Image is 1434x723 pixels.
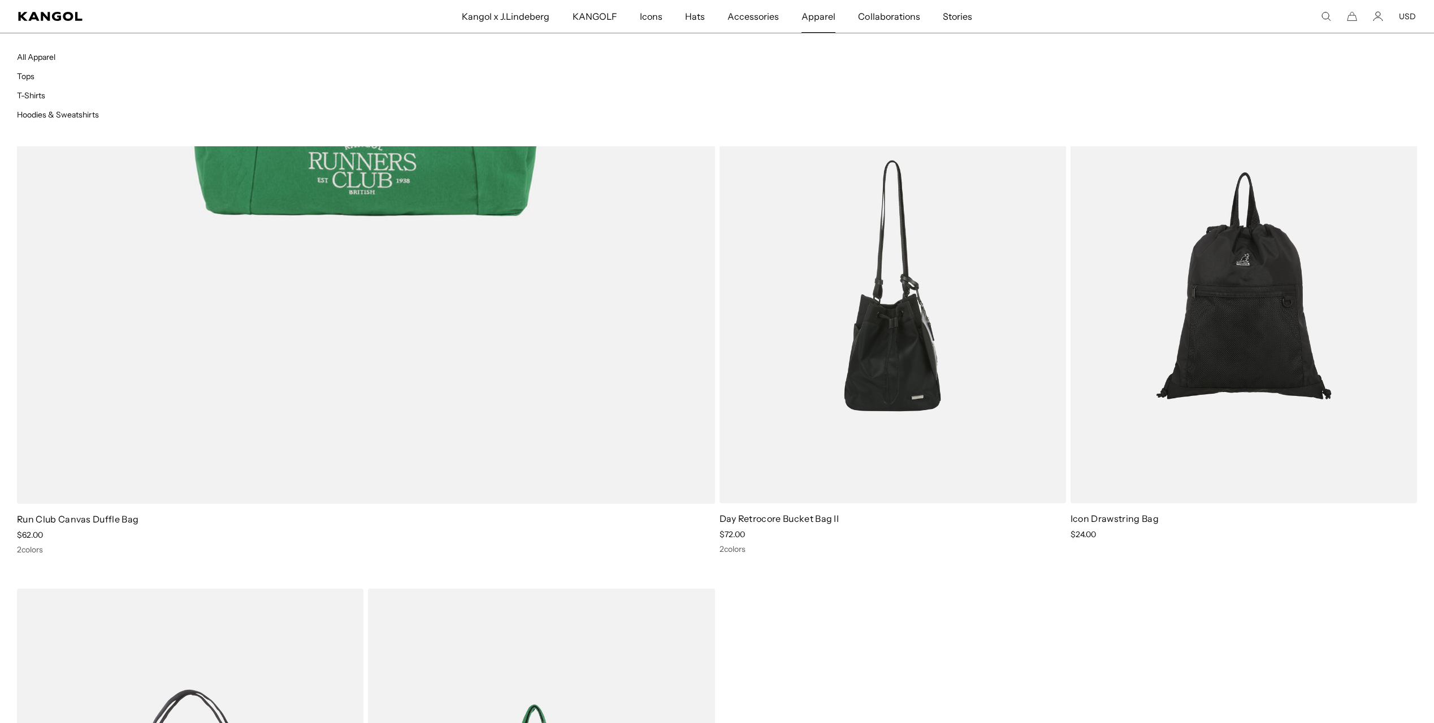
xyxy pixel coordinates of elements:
div: 2 colors [720,544,1066,554]
a: Hoodies & Sweatshirts [17,110,99,120]
span: $72.00 [720,529,745,539]
button: USD [1399,11,1416,21]
a: Kangol [18,12,306,21]
a: Day Retrocore Bucket Bag II [720,513,839,524]
span: $24.00 [1071,529,1096,539]
span: $62.00 [17,530,43,540]
button: Cart [1347,11,1357,21]
a: Tops [17,71,34,81]
div: 2 colors [17,545,715,555]
summary: Search here [1321,11,1331,21]
img: Icon Drawstring Bag [1071,68,1417,503]
a: Icon Drawstring Bag [1071,513,1159,524]
img: Day Retrocore Bucket Bag II [720,68,1066,503]
a: Run Club Canvas Duffle Bag [17,513,138,525]
a: Account [1373,11,1383,21]
a: All Apparel [17,52,55,62]
a: T-Shirts [17,90,45,101]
